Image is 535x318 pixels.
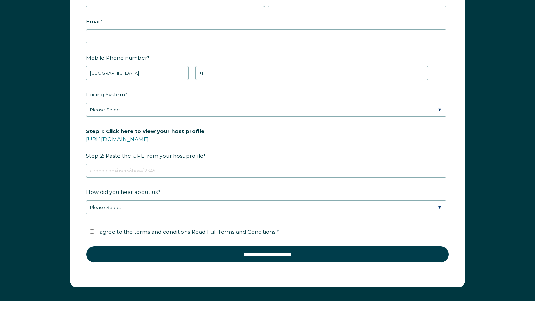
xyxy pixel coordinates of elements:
[86,126,204,161] span: Step 2: Paste the URL from your host profile
[190,229,277,235] a: Read Full Terms and Conditions
[86,16,101,27] span: Email
[96,229,279,235] span: I agree to the terms and conditions
[86,126,204,137] span: Step 1: Click here to view your host profile
[90,229,94,234] input: I agree to the terms and conditions Read Full Terms and Conditions *
[86,187,160,197] span: How did you hear about us?
[191,229,275,235] span: Read Full Terms and Conditions
[86,164,446,178] input: airbnb.com/users/show/12345
[86,52,147,63] span: Mobile Phone number
[86,89,125,100] span: Pricing System
[86,136,149,143] a: [URL][DOMAIN_NAME]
